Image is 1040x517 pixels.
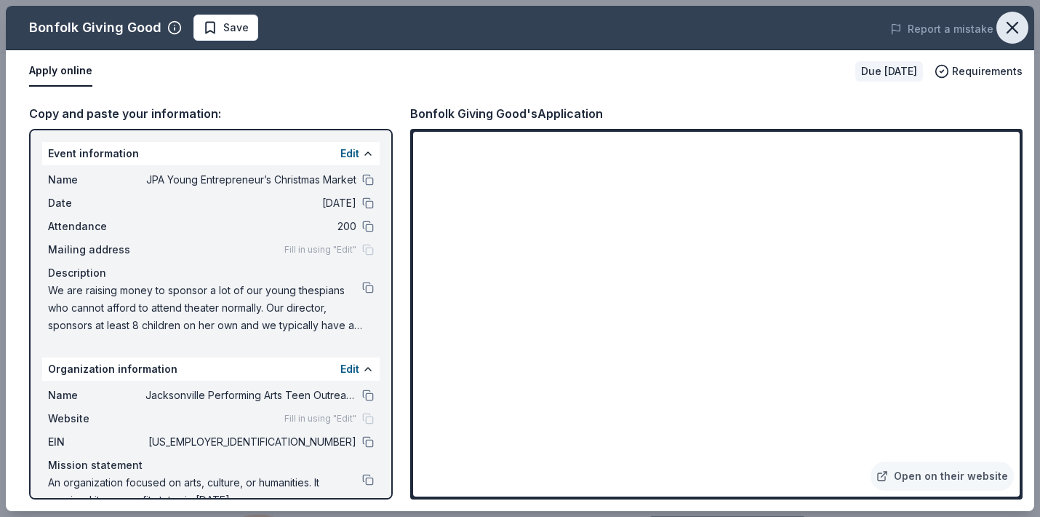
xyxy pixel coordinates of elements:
[145,171,356,189] span: JPA Young Entrepreneur’s Christmas Market
[284,413,356,425] span: Fill in using "Edit"
[145,387,356,404] span: Jacksonville Performing Arts Teen Outreach
[145,218,356,235] span: 200
[29,16,161,39] div: Bonfolk Giving Good
[193,15,258,41] button: Save
[410,104,603,123] div: Bonfolk Giving Good's Application
[48,264,374,282] div: Description
[48,218,145,235] span: Attendance
[284,244,356,256] span: Fill in using "Edit"
[29,104,393,123] div: Copy and paste your information:
[48,410,145,427] span: Website
[48,194,145,212] span: Date
[42,142,380,165] div: Event information
[223,19,249,36] span: Save
[48,171,145,189] span: Name
[855,61,923,82] div: Due [DATE]
[48,457,374,474] div: Mission statement
[935,63,1023,80] button: Requirements
[145,194,356,212] span: [DATE]
[48,387,145,404] span: Name
[42,358,380,381] div: Organization information
[29,56,92,87] button: Apply online
[48,241,145,258] span: Mailing address
[145,433,356,451] span: [US_EMPLOYER_IDENTIFICATION_NUMBER]
[340,145,359,162] button: Edit
[48,474,362,509] span: An organization focused on arts, culture, or humanities. It received its nonprofit status in [DATE].
[871,462,1014,491] a: Open on their website
[890,20,993,38] button: Report a mistake
[48,433,145,451] span: EIN
[340,360,359,378] button: Edit
[952,63,1023,80] span: Requirements
[48,282,362,334] span: We are raising money to sponsor a lot of our young thespians who cannot afford to attend theater ...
